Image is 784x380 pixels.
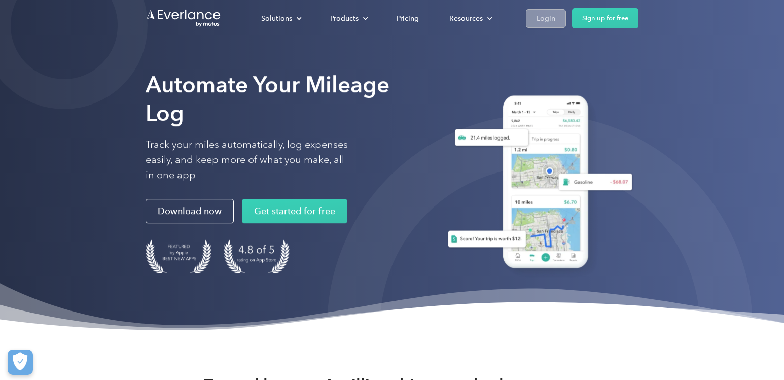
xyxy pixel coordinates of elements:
div: Products [330,12,359,25]
a: Login [526,9,566,28]
a: Get started for free [242,199,347,223]
div: Solutions [261,12,292,25]
img: Badge for Featured by Apple Best New Apps [146,239,211,273]
div: Login [537,12,555,25]
img: Everlance, mileage tracker app, expense tracking app [436,88,638,280]
img: 4.9 out of 5 stars on the app store [224,239,290,273]
div: Pricing [397,12,419,25]
p: Track your miles automatically, log expenses easily, and keep more of what you make, all in one app [146,137,348,183]
div: Resources [439,10,501,27]
div: Resources [449,12,483,25]
button: Cookies Settings [8,350,33,375]
a: Go to homepage [146,9,222,28]
a: Pricing [386,10,429,27]
div: Solutions [251,10,310,27]
strong: Automate Your Mileage Log [146,71,389,126]
a: Sign up for free [572,8,638,28]
div: Products [320,10,376,27]
a: Download now [146,199,234,223]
